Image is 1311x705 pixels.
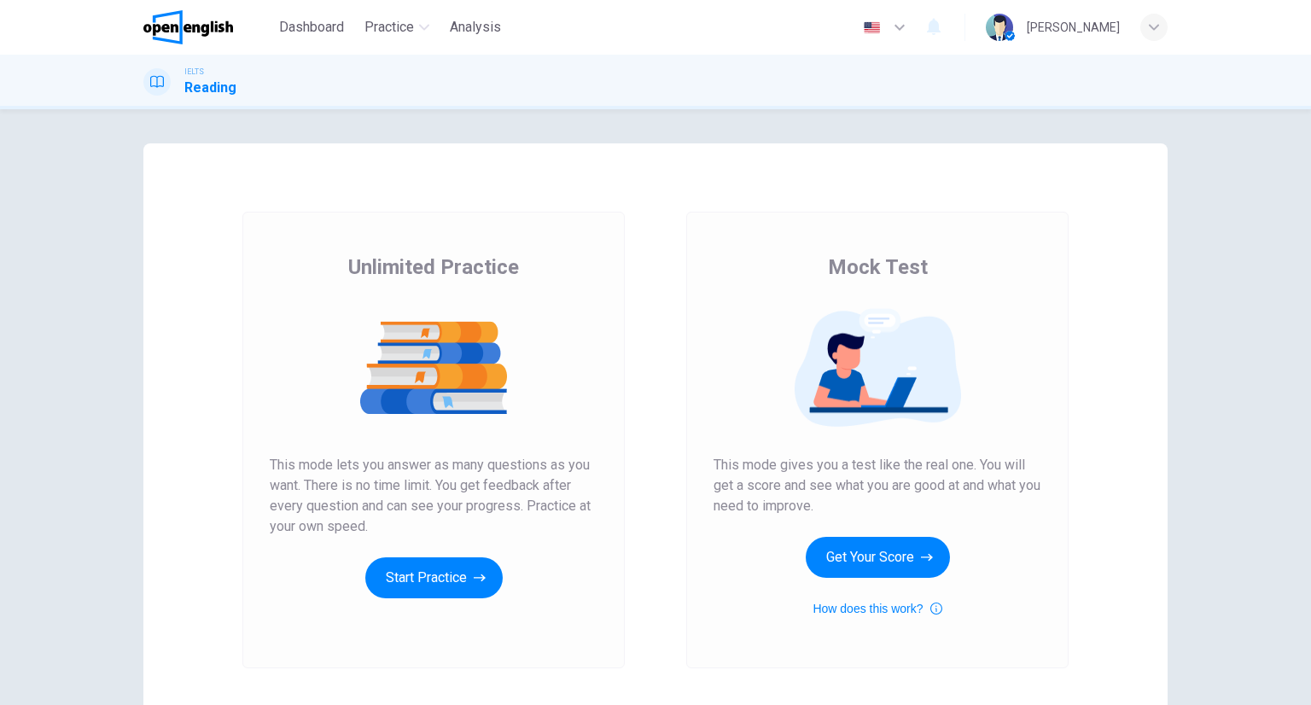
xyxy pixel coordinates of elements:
[279,17,344,38] span: Dashboard
[828,253,928,281] span: Mock Test
[184,66,204,78] span: IELTS
[450,17,501,38] span: Analysis
[443,12,508,43] button: Analysis
[272,12,351,43] button: Dashboard
[806,537,950,578] button: Get Your Score
[1027,17,1120,38] div: [PERSON_NAME]
[714,455,1041,516] span: This mode gives you a test like the real one. You will get a score and see what you are good at a...
[365,557,503,598] button: Start Practice
[143,10,272,44] a: OpenEnglish logo
[270,455,597,537] span: This mode lets you answer as many questions as you want. There is no time limit. You get feedback...
[364,17,414,38] span: Practice
[358,12,436,43] button: Practice
[986,14,1013,41] img: Profile picture
[348,253,519,281] span: Unlimited Practice
[143,10,233,44] img: OpenEnglish logo
[184,78,236,98] h1: Reading
[861,21,883,34] img: en
[813,598,941,619] button: How does this work?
